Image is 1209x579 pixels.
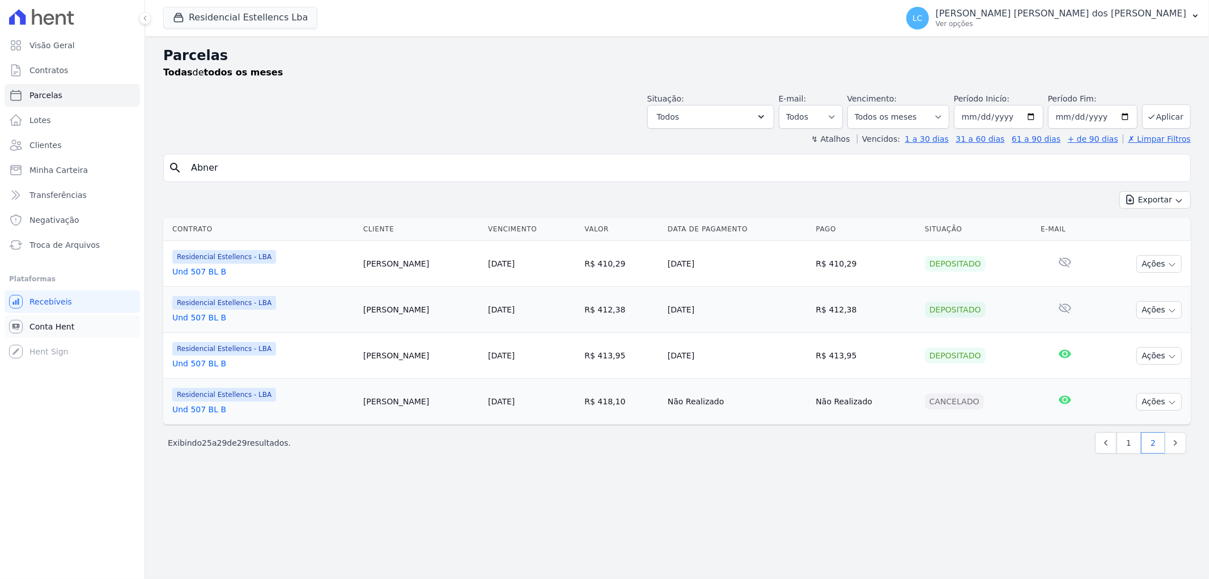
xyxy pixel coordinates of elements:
td: [PERSON_NAME] [359,379,483,425]
button: Exportar [1119,191,1191,209]
button: Residencial Estellencs Lba [163,7,317,28]
span: Clientes [29,140,61,151]
td: R$ 410,29 [580,241,663,287]
button: Ações [1136,393,1182,411]
a: Und 507 BL B [172,358,354,369]
button: Todos [647,105,774,129]
th: Contrato [163,218,359,241]
span: Visão Geral [29,40,75,51]
p: [PERSON_NAME] [PERSON_NAME] dos [PERSON_NAME] [936,8,1186,19]
span: 29 [237,438,247,447]
a: Troca de Arquivos [5,234,140,256]
a: Recebíveis [5,290,140,313]
td: Não Realizado [812,379,920,425]
td: R$ 412,38 [580,287,663,333]
label: E-mail: [779,94,807,103]
a: 61 a 90 dias [1012,134,1060,143]
i: search [168,161,182,175]
a: Conta Hent [5,315,140,338]
button: LC [PERSON_NAME] [PERSON_NAME] dos [PERSON_NAME] Ver opções [897,2,1209,34]
button: Ações [1136,301,1182,319]
a: Transferências [5,184,140,206]
td: R$ 418,10 [580,379,663,425]
button: Aplicar [1142,104,1191,129]
a: Und 507 BL B [172,312,354,323]
span: Residencial Estellencs - LBA [172,250,276,264]
span: Residencial Estellencs - LBA [172,388,276,402]
a: Visão Geral [5,34,140,57]
a: + de 90 dias [1068,134,1118,143]
label: Período Fim: [1048,93,1138,105]
a: Und 507 BL B [172,404,354,415]
a: 2 [1141,432,1165,454]
a: 1 [1117,432,1141,454]
div: Depositado [925,302,986,318]
div: Depositado [925,256,986,272]
td: R$ 413,95 [812,333,920,379]
td: [DATE] [663,241,812,287]
span: Todos [657,110,679,124]
div: Plataformas [9,272,135,286]
label: Vencidos: [857,134,900,143]
span: Recebíveis [29,296,72,307]
span: Residencial Estellencs - LBA [172,296,276,310]
td: [DATE] [663,333,812,379]
button: Ações [1136,347,1182,365]
a: [DATE] [488,397,515,406]
input: Buscar por nome do lote ou do cliente [184,157,1186,179]
span: Conta Hent [29,321,74,332]
th: Vencimento [483,218,580,241]
span: Parcelas [29,90,62,101]
strong: Todas [163,67,193,78]
td: [DATE] [663,287,812,333]
button: Ações [1136,255,1182,273]
th: Valor [580,218,663,241]
td: [PERSON_NAME] [359,333,483,379]
label: Período Inicío: [954,94,1009,103]
span: Negativação [29,214,79,226]
td: R$ 412,38 [812,287,920,333]
a: Previous [1095,432,1117,454]
span: Transferências [29,189,87,201]
td: R$ 413,95 [580,333,663,379]
div: Cancelado [925,394,984,409]
label: Situação: [647,94,684,103]
div: Depositado [925,348,986,364]
th: Situação [920,218,1037,241]
span: Contratos [29,65,68,76]
a: Parcelas [5,84,140,107]
label: ↯ Atalhos [811,134,850,143]
a: Negativação [5,209,140,231]
th: Data de Pagamento [663,218,812,241]
td: [PERSON_NAME] [359,241,483,287]
span: 29 [217,438,227,447]
p: Exibindo a de resultados. [168,437,291,449]
span: Troca de Arquivos [29,239,100,251]
td: Não Realizado [663,379,812,425]
a: 1 a 30 dias [905,134,949,143]
p: Ver opções [936,19,1186,28]
a: [DATE] [488,259,515,268]
a: Contratos [5,59,140,82]
td: [PERSON_NAME] [359,287,483,333]
a: ✗ Limpar Filtros [1123,134,1191,143]
td: R$ 410,29 [812,241,920,287]
p: de [163,66,283,79]
span: LC [913,14,923,22]
span: 25 [202,438,212,447]
label: Vencimento: [847,94,897,103]
span: Residencial Estellencs - LBA [172,342,276,356]
a: [DATE] [488,305,515,314]
span: Minha Carteira [29,164,88,176]
a: 31 a 60 dias [956,134,1004,143]
a: Und 507 BL B [172,266,354,277]
a: Minha Carteira [5,159,140,181]
a: Clientes [5,134,140,157]
a: Next [1165,432,1186,454]
h2: Parcelas [163,45,1191,66]
a: Lotes [5,109,140,132]
th: Pago [812,218,920,241]
strong: todos os meses [204,67,283,78]
th: Cliente [359,218,483,241]
a: [DATE] [488,351,515,360]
